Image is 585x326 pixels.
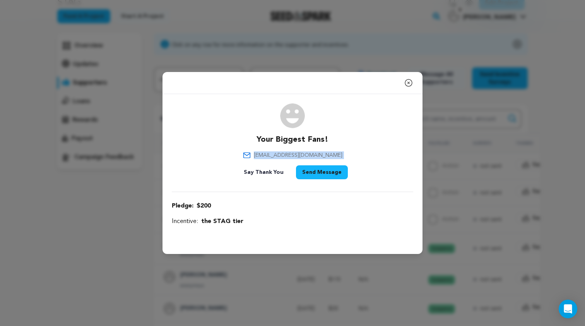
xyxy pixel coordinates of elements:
[172,217,198,226] span: Incentive:
[280,103,305,128] img: user.png
[296,165,348,179] button: Send Message
[238,165,290,179] button: Say Thank You
[254,151,342,159] span: [EMAIL_ADDRESS][DOMAIN_NAME]
[257,134,328,145] p: Your Biggest Fans!
[172,201,193,211] span: Pledge:
[201,217,243,226] span: the STAG tier
[197,201,211,211] span: $200
[559,300,577,318] div: Open Intercom Messenger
